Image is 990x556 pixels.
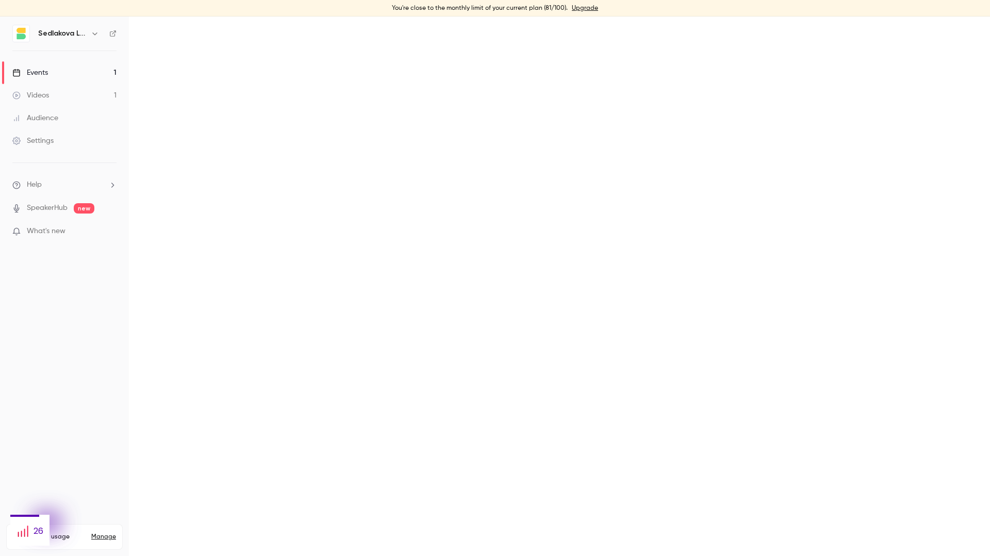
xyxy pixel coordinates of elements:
[12,68,48,78] div: Events
[27,203,68,214] a: SpeakerHub
[74,203,94,214] span: new
[91,533,116,541] a: Manage
[27,179,42,190] span: Help
[12,113,58,123] div: Audience
[37,533,85,541] span: Plan usage
[572,4,598,12] a: Upgrade
[38,28,87,39] h6: Sedlakova Legal
[10,517,49,546] div: 26
[13,25,29,42] img: Sedlakova Legal
[12,179,117,190] li: help-dropdown-opener
[27,226,65,237] span: What's new
[12,90,49,101] div: Videos
[12,136,54,146] div: Settings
